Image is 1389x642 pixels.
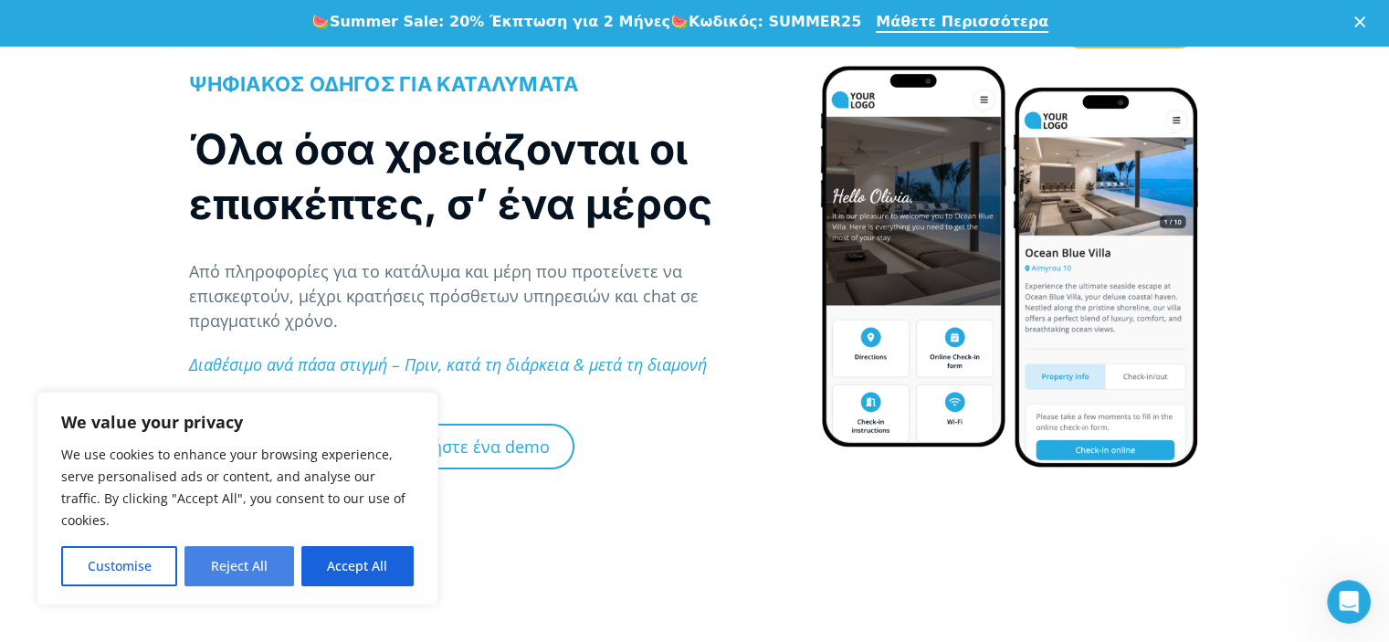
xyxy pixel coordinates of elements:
[189,353,707,375] em: Διαθέσιμο ανά πάσα στιγμή – Πριν, κατά τη διάρκεια & μετά τη διαμονή
[189,259,781,333] p: Από πληροφορίες για το κατάλυμα και μέρη που προτείνετε να επισκεφτούν, μέχρι κρατήσεις πρόσθετων...
[380,424,574,469] a: Ζητήστε ένα demo
[876,13,1048,33] a: Μάθετε Περισσότερα
[1354,16,1373,27] div: Κλείσιμο
[61,444,414,531] p: We use cookies to enhance your browsing experience, serve personalised ads or content, and analys...
[689,13,861,30] b: Κωδικός: SUMMER25
[1327,580,1371,624] iframe: Intercom live chat
[311,13,861,31] div: 🍉 🍉
[189,72,579,96] span: ΨΗΦΙΑΚΟΣ ΟΔΗΓΟΣ ΓΙΑ ΚΑΤΑΛΥΜΑΤΑ
[61,546,177,586] button: Customise
[189,121,781,231] h1: Όλα όσα χρειάζονται οι επισκέπτες, σ’ ένα μέρος
[61,411,414,433] p: We value your privacy
[184,546,293,586] button: Reject All
[301,546,414,586] button: Accept All
[330,13,670,30] b: Summer Sale: 20% Έκπτωση για 2 Μήνες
